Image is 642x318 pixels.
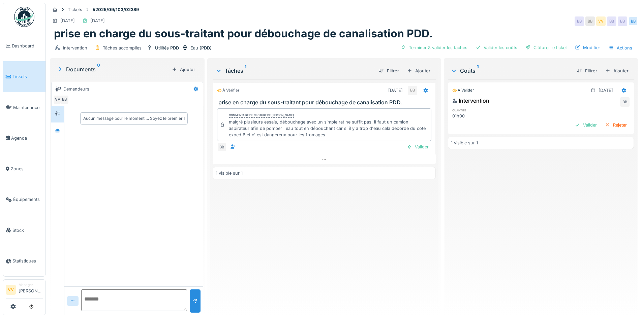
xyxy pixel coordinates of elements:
div: Modifier [572,43,603,52]
div: À valider [452,87,474,93]
div: Valider [404,142,431,151]
span: Équipements [13,196,43,203]
div: [DATE] [599,87,613,94]
div: BB [408,86,417,95]
div: Clôturer le ticket [523,43,570,52]
div: BB [620,97,630,107]
li: VV [6,285,16,295]
a: VV Manager[PERSON_NAME] [6,282,43,298]
div: Intervention [63,45,87,51]
div: 1 visible sur 1 [216,170,243,176]
img: Badge_color-CXgf-gQk.svg [14,7,34,27]
div: BB [217,142,226,152]
div: Tâches accomplies [103,45,142,51]
span: Agenda [11,135,43,141]
div: Utilités PDD [155,45,179,51]
div: Intervention [452,97,489,105]
div: 01h00 [452,113,510,119]
div: BB [575,16,584,26]
div: Tâches [215,67,373,75]
div: BB [585,16,595,26]
div: Filtrer [574,66,600,75]
div: Ajouter [404,66,433,75]
h3: prise en charge du sous-traitant pour débouchage de canalisation PDD. [218,99,432,106]
div: BB [60,95,69,104]
div: Ajouter [169,65,198,74]
span: Stock [12,227,43,234]
div: Rejeter [602,120,630,130]
div: Manager [19,282,43,287]
div: Commentaire de clôture de [PERSON_NAME] [229,113,294,118]
a: Équipements [3,184,45,215]
a: Dashboard [3,31,45,61]
div: Documents [57,65,169,73]
div: Terminer & valider les tâches [398,43,470,52]
div: BB [607,16,616,26]
div: Aucun message pour le moment … Soyez le premier ! [83,115,185,121]
div: Eau (PDD) [190,45,212,51]
h6: quantité [452,108,510,112]
div: malgré plusieurs essais, débouchage avec un simple rat ne suffit pas, il faut un camion aspirateu... [229,119,428,138]
div: BB [629,16,638,26]
a: Statistiques [3,246,45,276]
sup: 1 [477,67,479,75]
sup: 1 [245,67,246,75]
div: 1 visible sur 1 [451,140,478,146]
h1: prise en charge du sous-traitant pour débouchage de canalisation PDD. [54,27,433,40]
div: Demandeurs [63,86,89,92]
a: Stock [3,215,45,246]
div: [DATE] [90,17,105,24]
div: [DATE] [388,87,403,94]
div: Valider les coûts [473,43,520,52]
div: Coûts [451,67,572,75]
sup: 0 [97,65,100,73]
span: Dashboard [12,43,43,49]
div: [DATE] [60,17,75,24]
div: Valider [572,120,600,130]
span: Tickets [12,73,43,80]
strong: #2025/09/103/02389 [90,6,142,13]
div: Filtrer [376,66,402,75]
span: Maintenance [13,104,43,111]
span: Zones [11,166,43,172]
a: Maintenance [3,92,45,123]
div: Actions [606,43,635,53]
a: Tickets [3,61,45,92]
div: Tickets [68,6,82,13]
div: VV [53,95,62,104]
a: Agenda [3,123,45,153]
a: Zones [3,153,45,184]
div: BB [618,16,627,26]
li: [PERSON_NAME] [19,282,43,297]
span: Statistiques [12,258,43,264]
div: À vérifier [217,87,239,93]
div: Ajouter [603,66,631,75]
div: VV [596,16,606,26]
